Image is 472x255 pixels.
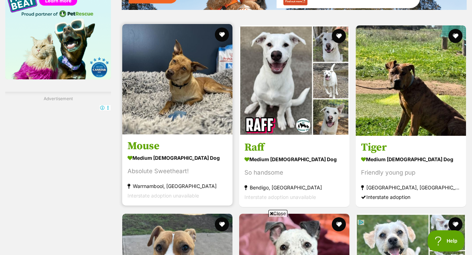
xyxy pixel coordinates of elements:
div: Absolute Sweetheart! [128,166,227,176]
strong: medium [DEMOGRAPHIC_DATA] Dog [244,154,344,164]
div: Friendly young pup [361,168,461,177]
img: Raff - Labrador Retriever Dog [239,25,349,136]
button: favourite [215,28,229,42]
img: Tiger - Staffordshire Bull Terrier Dog [356,25,466,136]
h3: Raff [244,141,344,154]
span: Interstate adoption unavailable [244,194,316,200]
strong: Warrnambool, [GEOGRAPHIC_DATA] [128,181,227,191]
span: Interstate adoption unavailable [128,193,199,199]
strong: medium [DEMOGRAPHIC_DATA] Dog [361,154,461,164]
strong: medium [DEMOGRAPHIC_DATA] Dog [128,153,227,163]
button: favourite [331,29,346,43]
img: Mouse - Australian Kelpie Dog [122,24,232,134]
iframe: Help Scout Beacon - Open [428,230,465,251]
button: favourite [448,217,462,231]
strong: [GEOGRAPHIC_DATA], [GEOGRAPHIC_DATA] [361,183,461,192]
div: Interstate adoption [361,192,461,202]
div: So handsome [244,168,344,177]
button: favourite [448,29,462,43]
h3: Mouse [128,139,227,153]
a: Mouse medium [DEMOGRAPHIC_DATA] Dog Absolute Sweetheart! Warrnambool, [GEOGRAPHIC_DATA] Interstat... [122,134,232,206]
span: Close [268,210,287,217]
strong: Bendigo, [GEOGRAPHIC_DATA] [244,183,344,192]
h3: Tiger [361,141,461,154]
iframe: Advertisement [108,220,364,251]
a: Raff medium [DEMOGRAPHIC_DATA] Dog So handsome Bendigo, [GEOGRAPHIC_DATA] Interstate adoption una... [239,135,349,207]
a: Tiger medium [DEMOGRAPHIC_DATA] Dog Friendly young pup [GEOGRAPHIC_DATA], [GEOGRAPHIC_DATA] Inter... [356,135,466,207]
